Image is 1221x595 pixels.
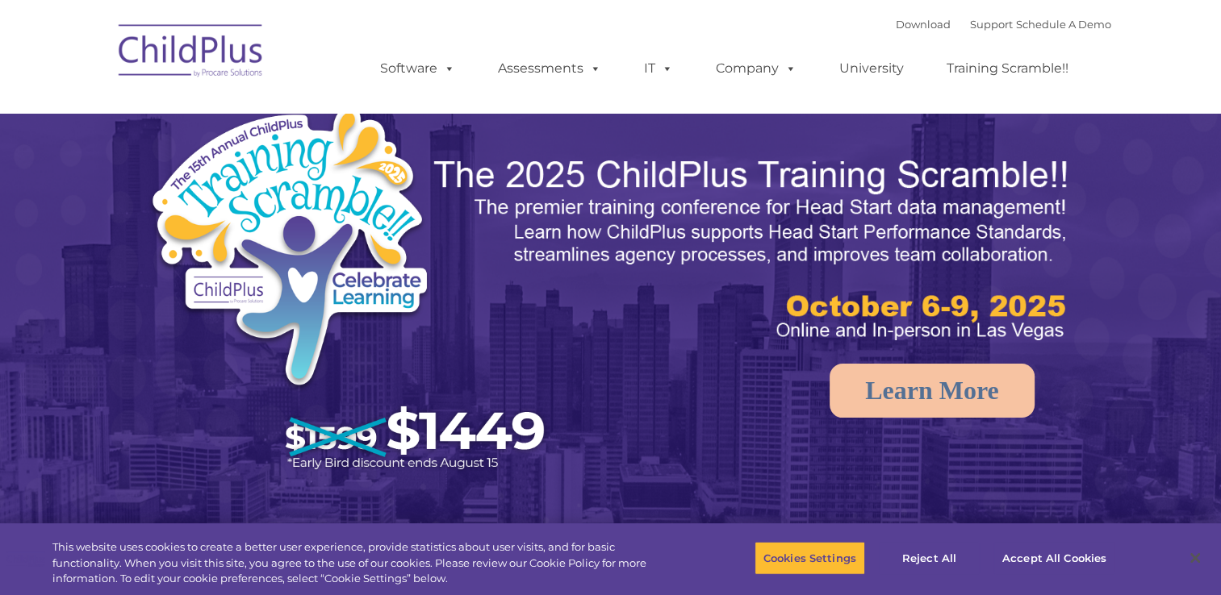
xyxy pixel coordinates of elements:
[700,52,813,85] a: Company
[1177,540,1213,576] button: Close
[993,541,1115,575] button: Accept All Cookies
[111,13,272,94] img: ChildPlus by Procare Solutions
[823,52,920,85] a: University
[52,539,671,587] div: This website uses cookies to create a better user experience, provide statistics about user visit...
[628,52,689,85] a: IT
[755,541,865,575] button: Cookies Settings
[930,52,1085,85] a: Training Scramble!!
[224,173,293,185] span: Phone number
[482,52,617,85] a: Assessments
[970,18,1013,31] a: Support
[879,541,980,575] button: Reject All
[896,18,1111,31] font: |
[364,52,471,85] a: Software
[896,18,951,31] a: Download
[1016,18,1111,31] a: Schedule A Demo
[830,364,1035,418] a: Learn More
[224,106,274,119] span: Last name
